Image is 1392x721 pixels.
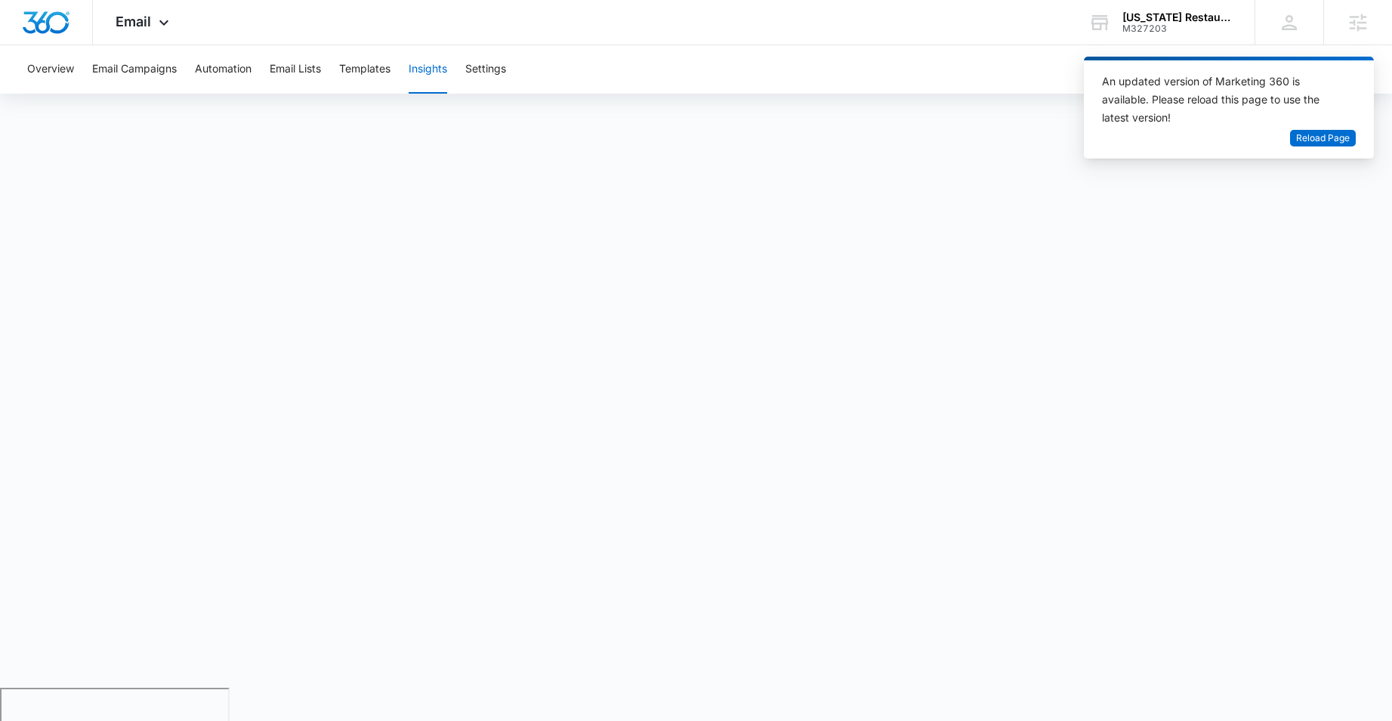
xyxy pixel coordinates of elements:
[1102,72,1338,127] div: An updated version of Marketing 360 is available. Please reload this page to use the latest version!
[92,45,177,94] button: Email Campaigns
[1296,131,1350,146] span: Reload Page
[1122,23,1233,34] div: account id
[409,45,447,94] button: Insights
[27,45,74,94] button: Overview
[1122,11,1233,23] div: account name
[339,45,390,94] button: Templates
[116,14,151,29] span: Email
[465,45,506,94] button: Settings
[1290,130,1356,147] button: Reload Page
[195,45,252,94] button: Automation
[270,45,321,94] button: Email Lists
